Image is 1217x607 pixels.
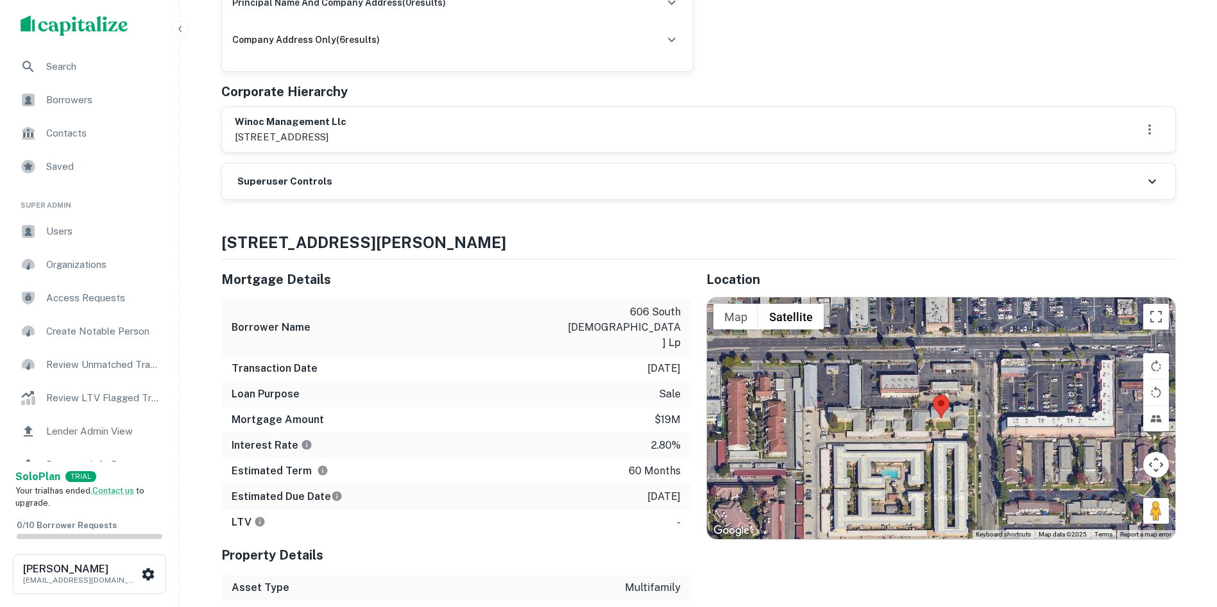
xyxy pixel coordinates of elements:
p: [EMAIL_ADDRESS][DOMAIN_NAME] [23,574,139,586]
p: - [677,515,681,530]
div: TRIAL [65,471,96,482]
a: Terms (opens in new tab) [1094,531,1112,538]
span: Borrowers [46,92,161,108]
button: [PERSON_NAME][EMAIL_ADDRESS][DOMAIN_NAME] [13,554,166,594]
h6: Asset Type [232,580,289,595]
button: Keyboard shortcuts [976,530,1031,539]
span: Review LTV Flagged Transactions [46,390,161,406]
a: Review Unmatched Transactions [10,349,169,380]
span: 0 / 10 Borrower Requests [17,520,117,530]
h6: [PERSON_NAME] [23,564,139,574]
a: Organizations [10,249,169,280]
a: Create Notable Person [10,316,169,347]
h6: Estimated Due Date [232,489,343,504]
svg: LTVs displayed on the website are for informational purposes only and may be reported incorrectly... [254,516,266,528]
a: Open this area in Google Maps (opens a new window) [710,522,753,539]
a: Users [10,216,169,247]
img: Google [710,522,753,539]
span: Contacts [46,126,161,141]
a: Contact us [92,486,134,495]
span: Borrower Info Requests [46,457,161,472]
span: Saved [46,159,161,174]
h6: Interest Rate [232,438,312,453]
h6: Transaction Date [232,361,318,376]
iframe: Chat Widget [1153,504,1217,566]
li: Super Admin [10,185,169,216]
span: Review Unmatched Transactions [46,357,161,372]
p: $19m [654,412,681,428]
span: Lender Admin View [46,424,161,439]
h6: company address only ( 6 results) [232,33,380,47]
h6: LTV [232,515,266,530]
button: Toggle fullscreen view [1143,304,1169,329]
button: Tilt map [1143,406,1169,431]
a: Review LTV Flagged Transactions [10,383,169,413]
h6: Borrower Name [232,320,311,335]
p: [STREET_ADDRESS] [235,129,346,145]
p: 60 months [629,463,681,479]
span: Access Requests [46,290,161,306]
h5: Property Details [221,545,691,565]
a: Access Requests [10,283,169,313]
p: multifamily [625,580,681,595]
strong: Solo Plan [15,470,60,483]
h6: Loan Purpose [232,387,300,402]
span: Organizations [46,257,161,272]
button: Map camera controls [1143,452,1169,478]
span: Users [46,224,161,239]
h6: Estimated Term [232,463,328,479]
a: Borrowers [10,85,169,115]
a: Lender Admin View [10,416,169,447]
a: Search [10,51,169,82]
p: [DATE] [647,361,681,376]
button: Rotate map counterclockwise [1143,379,1169,405]
p: sale [659,387,681,402]
a: Saved [10,151,169,182]
svg: Estimate is based on a standard schedule for this type of loan. [331,490,343,502]
span: Create Notable Person [46,324,161,339]
span: Map data ©2025 [1039,531,1087,538]
button: Show satellite imagery [758,304,824,329]
img: capitalize-logo.png [21,15,128,36]
h4: [STREET_ADDRESS][PERSON_NAME] [221,231,1176,254]
p: [DATE] [647,489,681,504]
button: Drag Pegman onto the map to open Street View [1143,498,1169,524]
h5: Mortgage Details [221,270,691,289]
button: Show street map [713,304,758,329]
a: SoloPlan [15,469,60,485]
svg: The interest rates displayed on the website are for informational purposes only and may be report... [301,439,312,451]
p: 2.80% [651,438,681,453]
a: Report a map error [1120,531,1171,538]
span: Search [46,59,161,74]
p: 606 south [DEMOGRAPHIC_DATA] lp [565,304,681,351]
h5: Corporate Hierarchy [221,82,348,101]
h6: Mortgage Amount [232,412,324,428]
span: Your trial has ended. to upgrade. [15,486,144,508]
h6: Superuser Controls [237,174,332,189]
h5: Location [706,270,1176,289]
button: Rotate map clockwise [1143,353,1169,379]
a: Borrower Info Requests [10,449,169,480]
h6: winoc management llc [235,115,346,129]
a: Contacts [10,118,169,149]
svg: Term is based on a standard schedule for this type of loan. [317,465,328,476]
